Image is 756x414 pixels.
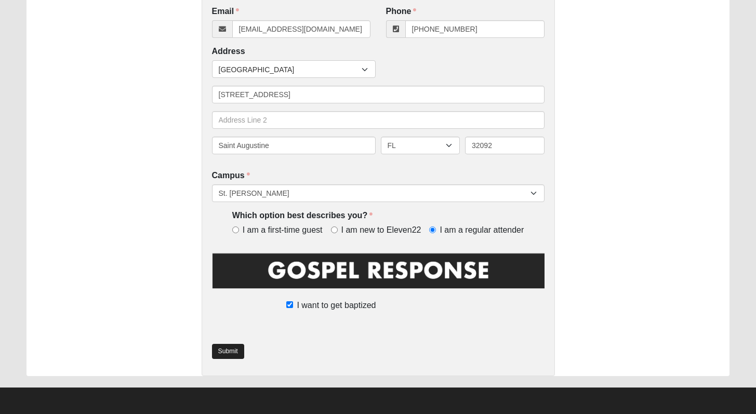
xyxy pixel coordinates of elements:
input: Zip [465,137,545,154]
label: Email [212,6,240,18]
input: I am new to Eleven22 [331,226,338,233]
label: Address [212,46,245,58]
span: I want to get baptized [297,299,376,312]
input: Address Line 2 [212,111,545,129]
a: Submit [212,344,244,359]
span: I am a regular attender [440,224,524,236]
input: Address Line 1 [212,86,545,103]
input: I am a regular attender [429,226,436,233]
label: Which option best describes you? [232,210,373,222]
input: City [212,137,376,154]
label: Phone [386,6,417,18]
span: I am new to Eleven22 [341,224,421,236]
input: I am a first-time guest [232,226,239,233]
img: GospelResponseBLK.png [212,251,545,298]
span: I am a first-time guest [243,224,323,236]
span: [GEOGRAPHIC_DATA] [219,61,362,78]
label: Campus [212,170,250,182]
input: I want to get baptized [286,301,293,308]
